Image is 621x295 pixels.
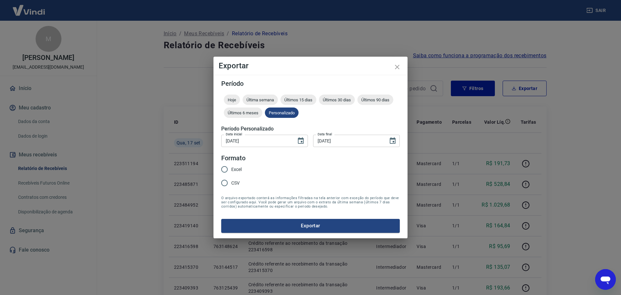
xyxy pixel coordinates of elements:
[221,80,400,87] h5: Período
[224,97,240,102] span: Hoje
[319,95,355,105] div: Últimos 30 dias
[265,110,299,115] span: Personalizado
[243,95,278,105] div: Última semana
[294,134,307,147] button: Choose date, selected date is 17 de set de 2025
[243,97,278,102] span: Última semana
[224,95,240,105] div: Hoje
[219,62,402,70] h4: Exportar
[224,110,262,115] span: Últimos 6 meses
[357,95,393,105] div: Últimos 90 dias
[221,196,400,209] span: O arquivo exportado conterá as informações filtradas na tela anterior com exceção do período que ...
[280,97,316,102] span: Últimos 15 dias
[318,132,332,137] label: Data final
[265,108,299,118] div: Personalizado
[231,180,240,187] span: CSV
[224,108,262,118] div: Últimos 6 meses
[313,135,384,147] input: DD/MM/YYYY
[319,97,355,102] span: Últimos 30 dias
[221,153,245,163] legend: Formato
[280,95,316,105] div: Últimos 15 dias
[357,97,393,102] span: Últimos 90 dias
[595,269,616,290] iframe: Botão para abrir a janela de mensagens
[386,134,399,147] button: Choose date, selected date is 17 de set de 2025
[226,132,242,137] label: Data inicial
[221,126,400,132] h5: Período Personalizado
[389,59,405,75] button: close
[221,219,400,233] button: Exportar
[221,135,292,147] input: DD/MM/YYYY
[231,166,242,173] span: Excel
